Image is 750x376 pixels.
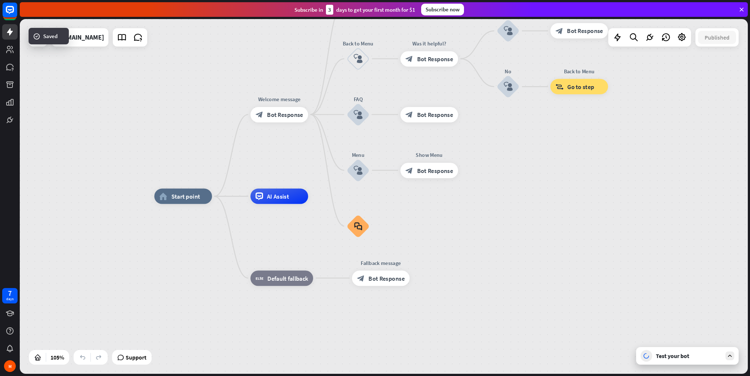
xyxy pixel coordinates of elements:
i: block_bot_response [405,166,413,174]
div: Show Menu [395,151,464,159]
span: Go to step [567,83,594,91]
div: Test your bot [656,352,722,360]
div: Back to Menu [335,40,381,47]
span: Bot Response [417,55,453,63]
span: Bot Response [368,274,405,282]
a: 7 days [2,288,18,303]
div: Thank you! [545,12,614,19]
span: Bot Response [417,111,453,118]
div: 7 [8,290,12,296]
i: block_bot_response [405,111,413,118]
i: success [33,33,40,40]
i: block_user_input [504,26,513,36]
span: Start point [171,192,200,200]
div: FAQ [335,95,381,103]
i: home_2 [159,192,167,200]
span: Bot Response [417,166,453,174]
i: block_user_input [353,110,363,119]
div: Fallback message [346,259,415,266]
span: Support [126,351,146,363]
div: Menu [335,151,381,159]
div: days [6,296,14,302]
i: block_goto [556,83,564,91]
div: hkbu.edu.hk [56,28,104,47]
i: block_user_input [353,54,363,63]
i: block_bot_response [256,111,263,118]
i: block_fallback [256,274,264,282]
span: Bot Response [267,111,303,118]
button: Published [698,31,736,44]
i: block_bot_response [405,55,413,63]
i: block_faq [354,222,362,230]
i: block_user_input [504,82,513,91]
div: No [485,67,531,75]
span: Bot Response [567,27,603,35]
div: Subscribe in days to get your first month for $1 [294,5,415,15]
span: AI Assist [267,192,289,200]
i: block_bot_response [556,27,563,35]
button: Open LiveChat chat widget [6,3,28,25]
div: 105% [48,351,66,363]
div: 3 [326,5,333,15]
span: Saved [43,32,57,40]
span: Default fallback [267,274,308,282]
div: Was it helpful? [395,40,464,47]
i: block_bot_response [357,274,365,282]
div: Welcome message [245,95,314,103]
div: Back to Menu [545,67,614,75]
div: Subscribe now [421,4,464,15]
i: block_user_input [353,166,363,175]
div: Yes [485,12,531,19]
div: M [4,360,16,372]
